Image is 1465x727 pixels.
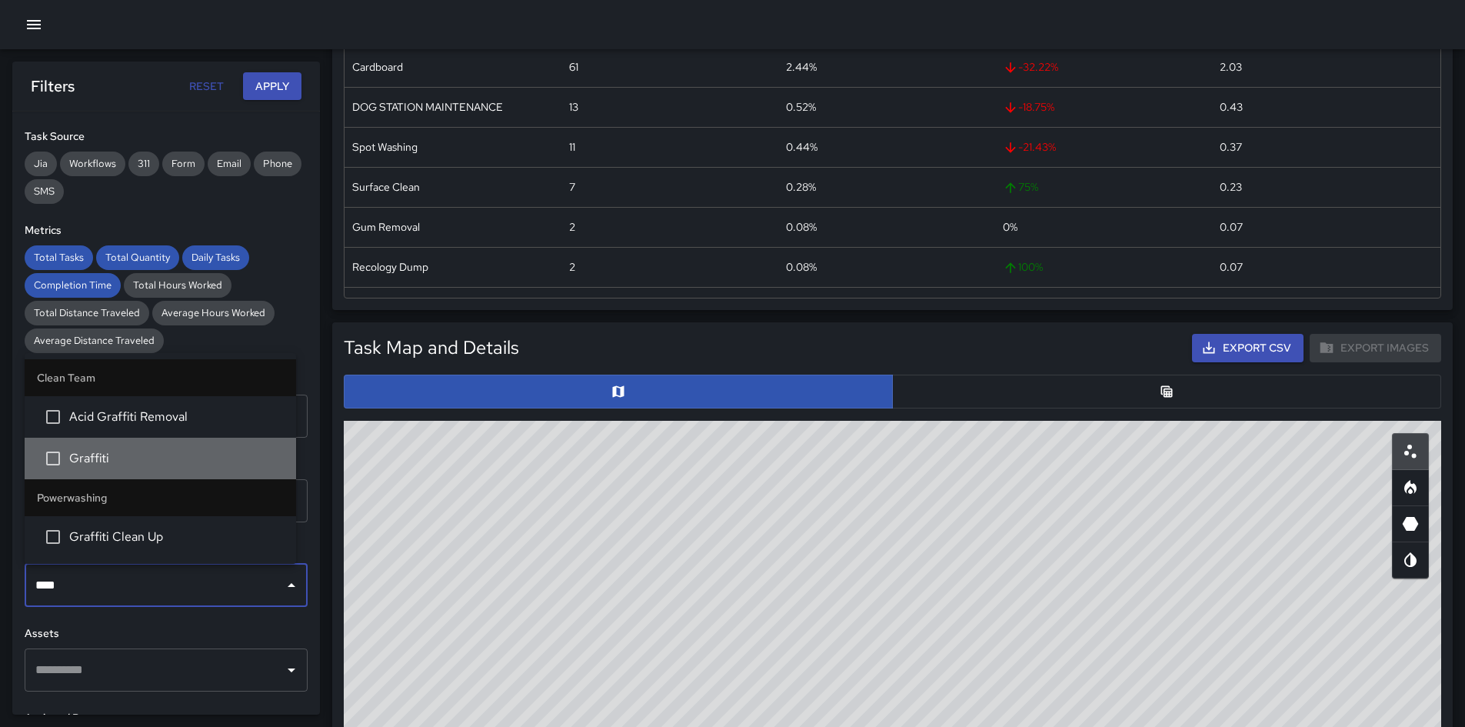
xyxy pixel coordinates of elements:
span: Total Hours Worked [124,278,231,293]
div: 2.03 [1212,47,1429,87]
div: 2.44% [778,47,995,87]
span: Total Distance Traveled [25,305,149,321]
span: Email [208,156,251,172]
span: Acid Graffiti Removal [69,408,284,426]
div: 0.08% [778,247,995,287]
span: 75 % [1003,168,1204,207]
div: Total Hours Worked [124,273,231,298]
svg: Heatmap [1401,479,1420,497]
span: 0 % [1003,220,1017,234]
div: 0.37 [1212,127,1429,167]
h6: Metrics [25,222,308,239]
div: 2 [561,287,778,327]
div: Recology Dump [345,247,561,287]
div: 0.07 [1212,247,1429,287]
div: 0.08% [778,207,995,247]
div: 13 [561,87,778,127]
h6: Assigned By [25,710,308,727]
div: 0.23 [1212,167,1429,207]
svg: Table [1159,384,1174,399]
button: Map Style [1392,542,1429,579]
h5: Task Map and Details [344,335,519,360]
div: 7 [561,167,778,207]
button: Map [344,375,893,409]
span: Graffiti Clean Up [69,528,284,546]
div: Jia [25,152,57,176]
span: Graffiti [69,449,284,468]
div: Surface Clean [345,167,561,207]
div: 0.28% [778,167,995,207]
div: 0.08% [778,287,995,327]
button: Export CSV [1192,334,1304,362]
span: Workflows [60,156,125,172]
span: 311 [128,156,159,172]
span: Total Tasks [25,250,93,265]
span: 100 % [1003,248,1204,287]
div: 2 [561,207,778,247]
li: Clean Team [25,359,296,396]
h6: Task Source [25,128,308,145]
div: Unhouse Interactions [345,287,561,327]
button: Table [892,375,1441,409]
div: 0.44% [778,127,995,167]
div: Cardboard [345,47,561,87]
h6: Assets [25,625,308,642]
div: Total Tasks [25,245,93,270]
button: Apply [243,72,301,101]
span: Phone [254,156,301,172]
span: Average Hours Worked [152,305,275,321]
h6: Filters [31,74,75,98]
svg: Map [611,384,626,399]
span: Average Distance Traveled [25,333,164,348]
div: Completion Time [25,273,121,298]
div: Email [208,152,251,176]
button: Open [281,659,302,681]
button: Scatterplot [1392,433,1429,470]
div: Total Quantity [96,245,179,270]
li: Powerwashing [25,479,296,516]
div: 0.52% [778,87,995,127]
button: Reset [181,72,231,101]
div: DOG STATION MAINTENANCE [345,87,561,127]
span: -18.75 % [1003,88,1204,127]
div: Average Distance Traveled [25,328,164,353]
div: SMS [25,179,64,204]
div: Spot Washing [345,127,561,167]
span: -32.22 % [1003,48,1204,87]
div: Total Distance Traveled [25,301,149,325]
button: Heatmap [1392,469,1429,506]
div: Gum Removal [345,207,561,247]
span: -33.33 % [1003,288,1204,327]
span: Form [162,156,205,172]
span: -21.43 % [1003,128,1204,167]
button: 3D Heatmap [1392,505,1429,542]
div: Form [162,152,205,176]
button: Close [281,575,302,596]
div: 0.43 [1212,87,1429,127]
div: Workflows [60,152,125,176]
div: Daily Tasks [182,245,249,270]
div: 2 [561,247,778,287]
div: 11 [561,127,778,167]
svg: Scatterplot [1401,442,1420,461]
span: SMS [25,184,64,199]
svg: 3D Heatmap [1401,515,1420,533]
div: Phone [254,152,301,176]
span: Jia [25,156,57,172]
span: Completion Time [25,278,121,293]
div: Average Hours Worked [152,301,275,325]
div: 61 [561,47,778,87]
span: Daily Tasks [182,250,249,265]
div: 0.07 [1212,207,1429,247]
span: Total Quantity [96,250,179,265]
div: 0.07 [1212,287,1429,327]
div: 311 [128,152,159,176]
svg: Map Style [1401,551,1420,569]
